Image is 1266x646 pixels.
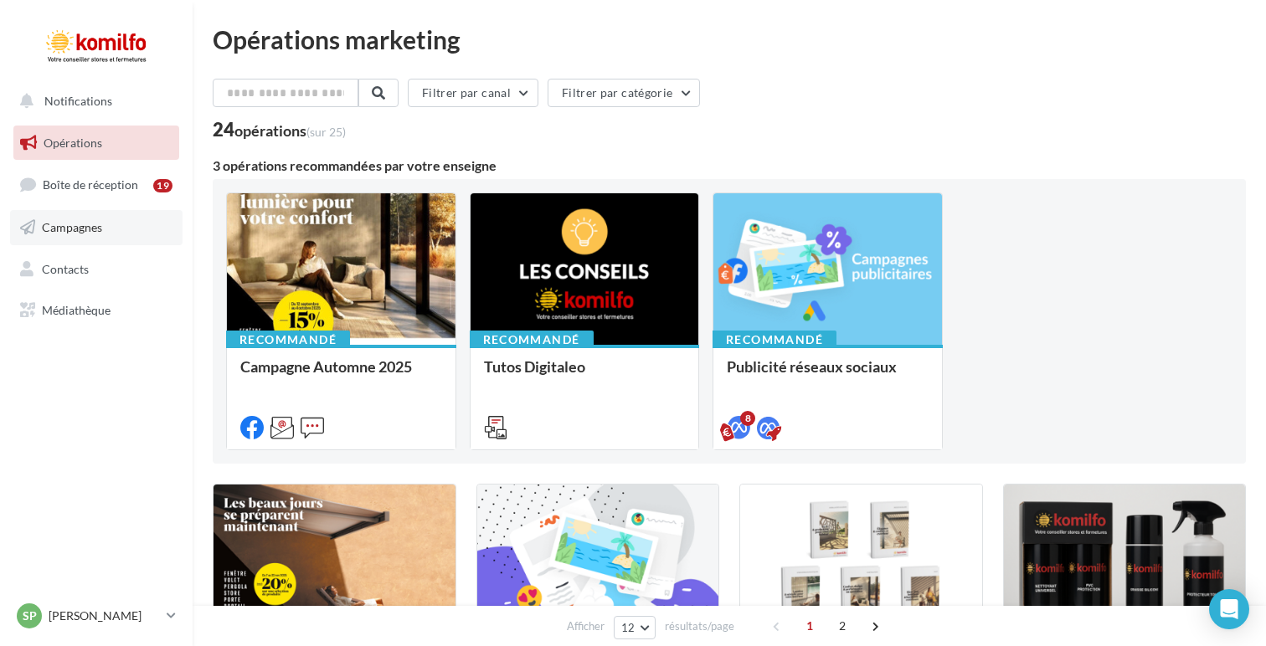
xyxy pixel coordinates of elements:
[470,331,594,349] div: Recommandé
[13,600,179,632] a: SP [PERSON_NAME]
[796,613,823,639] span: 1
[240,358,442,392] div: Campagne Automne 2025
[213,159,1246,172] div: 3 opérations recommandées par votre enseigne
[23,608,37,624] span: SP
[484,358,686,392] div: Tutos Digitaleo
[43,177,138,192] span: Boîte de réception
[665,618,734,634] span: résultats/page
[727,358,929,392] div: Publicité réseaux sociaux
[213,120,346,139] div: 24
[740,411,755,426] div: 8
[10,210,183,245] a: Campagnes
[1209,589,1249,629] div: Open Intercom Messenger
[621,621,636,634] span: 12
[234,123,346,138] div: opérations
[10,126,183,161] a: Opérations
[10,293,183,328] a: Médiathèque
[614,616,656,639] button: 12
[44,94,112,108] span: Notifications
[306,125,346,139] span: (sur 25)
[567,618,605,634] span: Afficher
[44,136,102,150] span: Opérations
[226,331,350,349] div: Recommandé
[10,252,183,287] a: Contacts
[42,303,111,317] span: Médiathèque
[213,27,1246,52] div: Opérations marketing
[713,331,836,349] div: Recommandé
[10,167,183,203] a: Boîte de réception19
[153,179,172,192] div: 19
[42,261,89,275] span: Contacts
[408,79,538,107] button: Filtrer par canal
[49,608,160,624] p: [PERSON_NAME]
[10,84,176,119] button: Notifications
[829,613,856,639] span: 2
[548,79,700,107] button: Filtrer par catégorie
[42,220,102,234] span: Campagnes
